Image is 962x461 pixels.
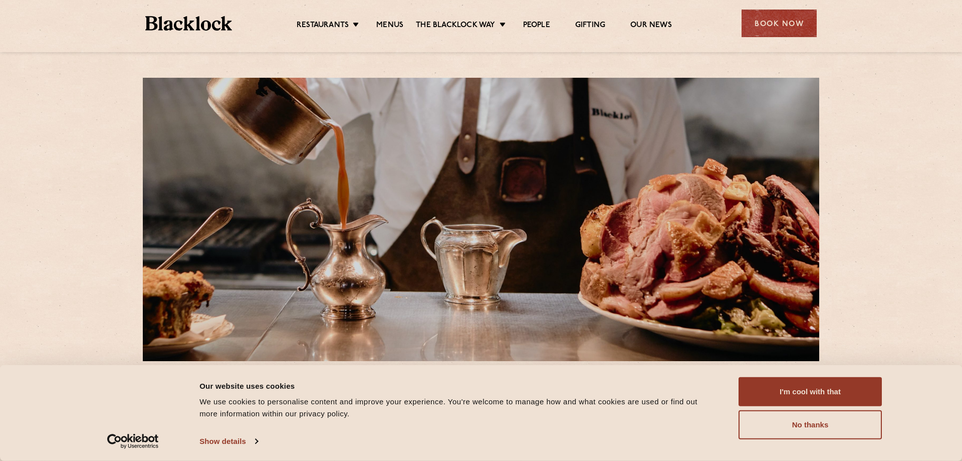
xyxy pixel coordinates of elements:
[416,21,495,32] a: The Blacklock Way
[739,410,882,439] button: No thanks
[630,21,672,32] a: Our News
[145,16,232,31] img: BL_Textured_Logo-footer-cropped.svg
[742,10,817,37] div: Book Now
[376,21,403,32] a: Menus
[199,396,716,420] div: We use cookies to personalise content and improve your experience. You're welcome to manage how a...
[575,21,605,32] a: Gifting
[89,434,177,449] a: Usercentrics Cookiebot - opens in a new window
[297,21,349,32] a: Restaurants
[199,380,716,392] div: Our website uses cookies
[739,377,882,406] button: I'm cool with that
[199,434,258,449] a: Show details
[523,21,550,32] a: People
